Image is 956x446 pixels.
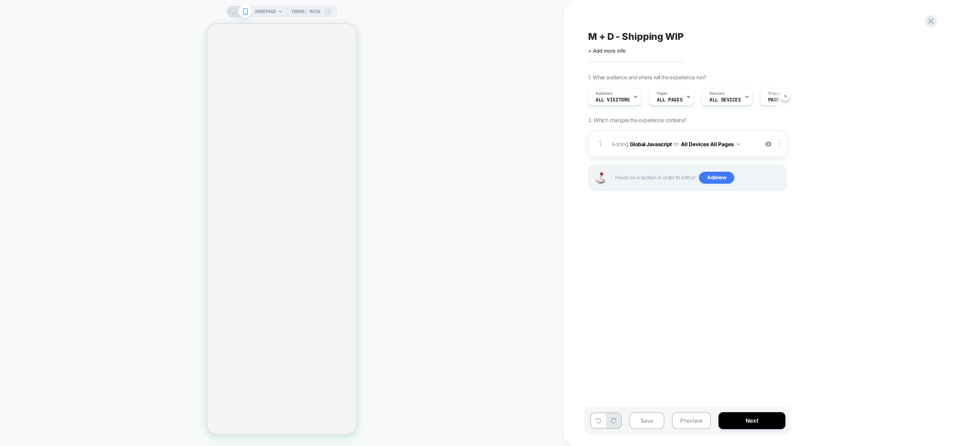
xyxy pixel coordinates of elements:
[657,91,667,96] span: Pages
[588,74,706,80] span: 1. What audience and where will the experience run?
[699,172,734,184] span: Add new
[672,412,711,429] button: Preview
[657,97,682,103] span: ALL PAGES
[255,6,276,18] span: HOMEPAGE
[719,412,785,429] button: Next
[673,139,679,148] span: on
[588,31,684,42] span: M + D - Shipping WIP
[615,172,783,184] span: Hover on a section in order to edit or
[765,141,771,147] img: crossed eye
[588,117,686,123] span: 2. Which changes the experience contains?
[768,91,783,96] span: Trigger
[596,136,604,151] div: 1
[709,91,724,96] span: Devices
[768,97,794,103] span: Page Load
[291,6,320,18] span: Theme: MAIN
[630,141,672,147] b: Global Javascript
[737,143,740,145] img: down arrow
[629,412,664,429] button: Save
[779,140,780,148] img: close
[588,48,626,54] span: + Add more info
[596,91,613,96] span: Audience
[593,172,608,184] img: Joystick
[611,139,755,150] span: Adding
[709,97,741,103] span: ALL DEVICES
[596,97,630,103] span: All Visitors
[681,139,740,150] button: All Devices All Pages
